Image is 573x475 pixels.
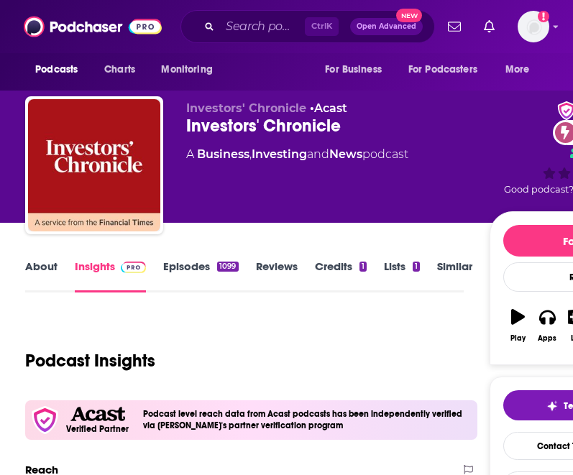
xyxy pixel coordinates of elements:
[25,350,155,372] h1: Podcast Insights
[399,56,498,83] button: open menu
[180,10,435,43] div: Search podcasts, credits, & more...
[197,147,249,161] a: Business
[359,262,367,272] div: 1
[249,147,252,161] span: ,
[220,15,305,38] input: Search podcasts, credits, & more...
[161,60,212,80] span: Monitoring
[503,300,533,351] button: Play
[518,11,549,42] span: Logged in as BrunswickDigital
[315,259,367,292] a: Credits1
[315,56,400,83] button: open menu
[24,13,162,40] img: Podchaser - Follow, Share and Rate Podcasts
[95,56,144,83] a: Charts
[28,99,160,231] img: Investors' Chronicle
[307,147,329,161] span: and
[533,300,562,351] button: Apps
[151,56,231,83] button: open menu
[163,259,238,292] a: Episodes1099
[546,400,558,412] img: tell me why sparkle
[505,60,530,80] span: More
[70,407,125,422] img: Acast
[310,101,347,115] span: •
[518,11,549,42] button: Show profile menu
[66,425,129,433] h5: Verified Partner
[396,9,422,22] span: New
[437,259,472,292] a: Similar
[350,18,423,35] button: Open AdvancedNew
[305,17,339,36] span: Ctrl K
[75,259,146,292] a: InsightsPodchaser Pro
[104,60,135,80] span: Charts
[314,101,347,115] a: Acast
[35,60,78,80] span: Podcasts
[442,14,467,39] a: Show notifications dropdown
[478,14,500,39] a: Show notifications dropdown
[325,60,382,80] span: For Business
[186,146,408,163] div: A podcast
[518,11,549,42] img: User Profile
[538,334,556,343] div: Apps
[413,262,420,272] div: 1
[252,147,307,161] a: Investing
[329,147,362,161] a: News
[143,409,472,430] h4: Podcast level reach data from Acast podcasts has been independently verified via [PERSON_NAME]'s ...
[256,259,298,292] a: Reviews
[510,334,526,343] div: Play
[357,23,416,30] span: Open Advanced
[538,11,549,22] svg: Add a profile image
[384,259,420,292] a: Lists1
[217,262,238,272] div: 1099
[121,262,146,273] img: Podchaser Pro
[408,60,477,80] span: For Podcasters
[31,406,59,434] img: verfied icon
[495,56,548,83] button: open menu
[25,56,96,83] button: open menu
[25,259,58,292] a: About
[186,101,306,115] span: Investors' Chronicle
